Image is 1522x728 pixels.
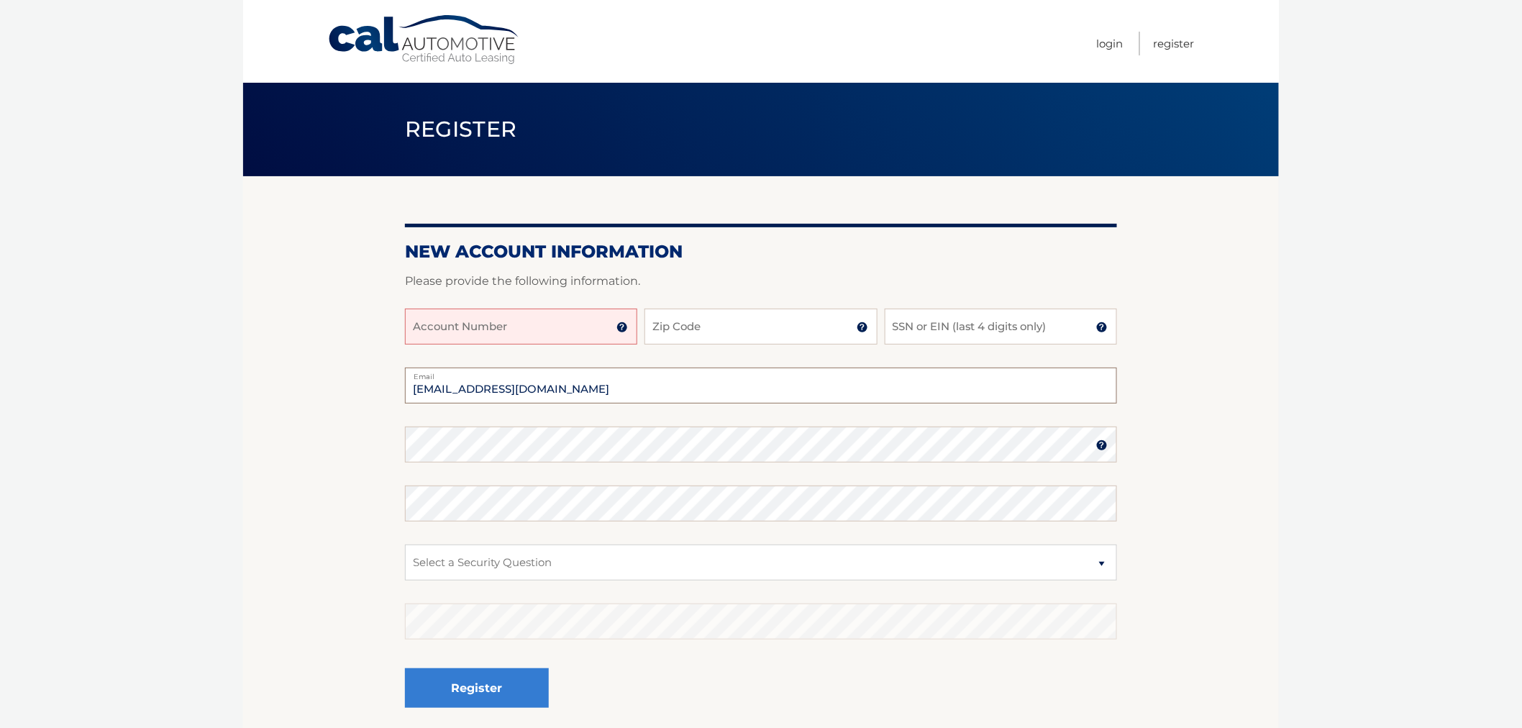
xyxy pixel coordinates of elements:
[857,322,868,333] img: tooltip.svg
[405,309,637,345] input: Account Number
[885,309,1117,345] input: SSN or EIN (last 4 digits only)
[1096,440,1108,451] img: tooltip.svg
[405,368,1117,404] input: Email
[1096,32,1123,55] a: Login
[644,309,877,345] input: Zip Code
[1096,322,1108,333] img: tooltip.svg
[1154,32,1195,55] a: Register
[616,322,628,333] img: tooltip.svg
[405,241,1117,263] h2: New Account Information
[405,116,517,142] span: Register
[405,271,1117,291] p: Please provide the following information.
[327,14,521,65] a: Cal Automotive
[405,368,1117,379] label: Email
[405,668,549,708] button: Register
